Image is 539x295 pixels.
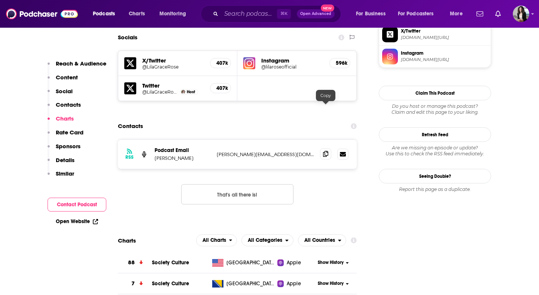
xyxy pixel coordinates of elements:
[316,90,335,101] div: Copy
[128,258,135,267] h3: 88
[473,7,486,20] a: Show notifications dropdown
[56,60,106,67] p: Reach & Audience
[379,103,491,109] span: Do you host or manage this podcast?
[300,12,331,16] span: Open Advanced
[298,234,346,246] h2: Countries
[261,64,323,70] a: @lilaroseofficial
[241,234,293,246] button: open menu
[277,9,291,19] span: ⌘ K
[261,57,323,64] h5: Instagram
[48,156,74,170] button: Details
[118,252,152,273] a: 88
[321,4,334,12] span: New
[142,89,178,95] a: @LilaGraceRose
[142,82,204,89] h5: Twitter
[181,184,293,204] button: Nothing here.
[152,259,189,266] a: Society Culture
[118,273,152,294] a: 7
[181,90,185,94] img: Lila Rose
[118,237,136,244] h2: Charts
[216,85,225,91] h5: 407k
[401,50,488,57] span: Instagram
[209,259,278,267] a: [GEOGRAPHIC_DATA]
[379,103,491,115] div: Claim and edit this page to your liking.
[48,129,83,143] button: Rate Card
[248,238,282,243] span: All Categories
[492,7,504,20] a: Show notifications dropdown
[216,60,225,66] h5: 407k
[88,8,125,20] button: open menu
[56,156,74,164] p: Details
[393,8,445,20] button: open menu
[226,259,275,267] span: United States
[142,57,204,64] h5: X/Twitter
[118,119,143,133] h2: Contacts
[401,35,488,40] span: twitter.com/LilaGraceRose
[48,143,80,156] button: Sponsors
[277,280,315,288] a: Apple
[513,6,529,22] img: User Profile
[379,186,491,192] div: Report this page as a duplicate.
[226,280,275,288] span: Bosnia and Herzegovina
[56,101,81,108] p: Contacts
[159,9,186,19] span: Monitoring
[124,8,149,20] a: Charts
[142,64,204,70] a: @LilaGraceRose
[56,170,74,177] p: Similar
[48,88,73,101] button: Social
[48,198,106,212] button: Contact Podcast
[56,115,74,122] p: Charts
[48,101,81,115] button: Contacts
[287,259,301,267] span: Apple
[56,129,83,136] p: Rate Card
[48,170,74,184] button: Similar
[401,57,488,63] span: instagram.com/lilaroseofficial
[336,60,344,66] h5: 596k
[93,9,115,19] span: Podcasts
[379,145,491,157] div: Are we missing an episode or update? Use this to check the RSS feed immediately.
[196,234,237,246] h2: Platforms
[318,259,344,266] span: Show History
[56,143,80,150] p: Sponsors
[277,259,315,267] a: Apple
[48,74,78,88] button: Content
[379,86,491,100] button: Claim This Podcast
[196,234,237,246] button: open menu
[56,88,73,95] p: Social
[398,9,434,19] span: For Podcasters
[202,238,226,243] span: All Charts
[318,280,344,287] span: Show History
[129,9,145,19] span: Charts
[316,280,351,287] button: Show History
[6,7,78,21] img: Podchaser - Follow, Share and Rate Podcasts
[379,127,491,142] button: Refresh Feed
[351,8,395,20] button: open menu
[445,8,472,20] button: open menu
[401,28,488,34] span: X/Twitter
[356,9,386,19] span: For Business
[152,280,189,287] a: Society Culture
[155,147,211,153] p: Podcast Email
[304,238,335,243] span: All Countries
[287,280,301,288] span: Apple
[209,280,278,288] a: [GEOGRAPHIC_DATA]
[48,115,74,129] button: Charts
[513,6,529,22] span: Logged in as ElizabethCole
[48,60,106,74] button: Reach & Audience
[131,279,135,288] h3: 7
[298,234,346,246] button: open menu
[450,9,463,19] span: More
[118,30,137,45] h2: Socials
[125,154,134,160] h3: RSS
[217,151,314,158] p: [PERSON_NAME][EMAIL_ADDRESS][DOMAIN_NAME]
[513,6,529,22] button: Show profile menu
[56,218,98,225] a: Open Website
[243,57,255,69] img: iconImage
